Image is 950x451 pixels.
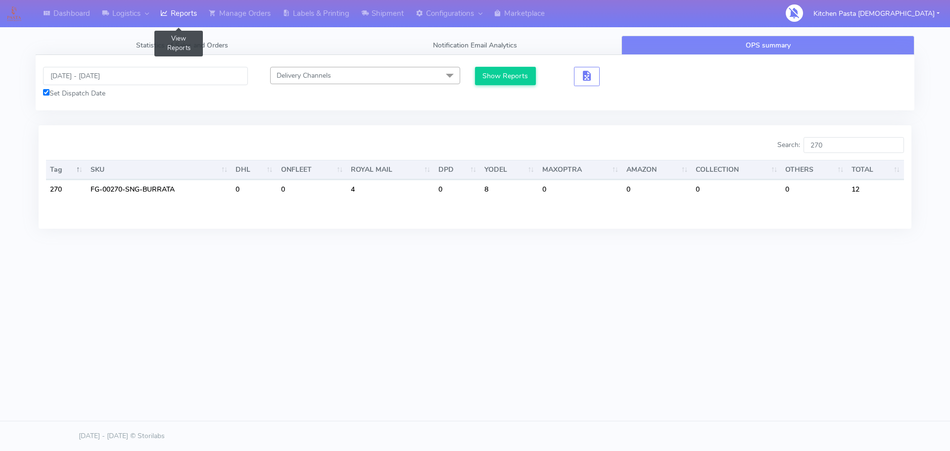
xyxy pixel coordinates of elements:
[622,160,692,180] th: AMAZON : activate to sort column ascending
[433,41,517,50] span: Notification Email Analytics
[538,160,622,180] th: MAXOPTRA : activate to sort column ascending
[347,160,434,180] th: ROYAL MAIL : activate to sort column ascending
[43,88,248,99] div: Set Dispatch Date
[87,180,232,199] td: FG-00270-SNG-BURRATA
[781,160,848,180] th: OTHERS : activate to sort column ascending
[277,160,347,180] th: ONFLEET : activate to sort column ascending
[87,160,232,180] th: SKU: activate to sort column ascending
[43,67,248,85] input: Pick the Daterange
[781,180,848,199] td: 0
[692,180,781,199] td: 0
[46,160,87,180] th: Tag: activate to sort column descending
[848,180,904,199] td: 12
[806,3,947,24] button: Kitchen Pasta [DEMOGRAPHIC_DATA]
[347,180,434,199] td: 4
[480,180,538,199] td: 8
[475,67,536,85] button: Show Reports
[36,36,914,55] ul: Tabs
[434,180,480,199] td: 0
[622,180,692,199] td: 0
[434,160,480,180] th: DPD : activate to sort column ascending
[804,137,904,153] input: Search:
[746,41,791,50] span: OPS summary
[848,160,904,180] th: TOTAL : activate to sort column ascending
[538,180,622,199] td: 0
[480,160,538,180] th: YODEL : activate to sort column ascending
[277,71,331,80] span: Delivery Channels
[46,180,87,199] td: 270
[232,160,277,180] th: DHL : activate to sort column ascending
[777,137,904,153] label: Search:
[232,180,277,199] td: 0
[136,41,228,50] span: Statistics of Sales and Orders
[277,180,347,199] td: 0
[692,160,781,180] th: COLLECTION : activate to sort column ascending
